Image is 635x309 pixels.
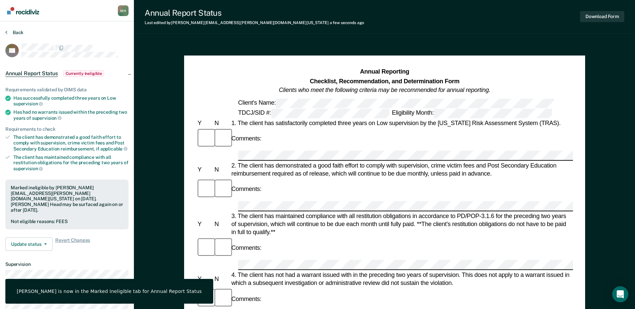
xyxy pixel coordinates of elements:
span: supervision [32,115,62,121]
strong: Annual Reporting [360,69,409,75]
span: Revert Changes [55,237,90,251]
div: Comments: [230,185,263,193]
div: N [213,119,230,127]
span: a few seconds ago [330,20,364,25]
div: N [213,165,230,173]
span: applicable [100,146,128,151]
button: Download Form [580,11,624,22]
div: Y [196,220,213,228]
em: Clients who meet the following criteria may be recommended for annual reporting. [279,87,490,93]
div: Comments: [230,244,263,252]
button: Back [5,29,23,35]
div: The client has demonstrated a good faith effort to comply with supervision, crime victim fees and... [13,134,129,151]
div: Y [196,275,213,283]
div: Has successfully completed three years on Low [13,95,129,107]
div: The client has maintained compliance with all restitution obligations for the preceding two years of [13,154,129,172]
div: Y [196,119,213,127]
div: [PERSON_NAME] is now in the Marked Ineligible tab for Annual Report Status [17,288,202,294]
div: Requirements to check [5,126,129,132]
div: 1. The client has satisfactorily completed three years on Low supervision by the [US_STATE] Risk ... [230,119,573,127]
div: Eligibility Month: [390,109,553,118]
div: Comments: [230,295,263,303]
button: Update status [5,237,53,251]
strong: Checklist, Recommendation, and Determination Form [310,78,459,84]
div: 4. The client has not had a warrant issued with in the preceding two years of supervision. This d... [230,271,573,287]
div: Marked ineligible by [PERSON_NAME][EMAIL_ADDRESS][PERSON_NAME][DOMAIN_NAME][US_STATE] on [DATE]. ... [11,185,123,213]
div: Has had no warrants issued within the preceding two years of [13,109,129,121]
dt: Supervision [5,262,129,267]
div: Y [196,165,213,173]
div: N [213,275,230,283]
span: supervision [13,166,43,171]
div: Comments: [230,134,263,142]
div: Last edited by [PERSON_NAME][EMAIL_ADDRESS][PERSON_NAME][DOMAIN_NAME][US_STATE] [145,20,364,25]
div: Client's Name: [237,98,555,108]
span: Annual Report Status [5,70,58,77]
span: Currently ineligible [63,70,104,77]
div: 3. The client has maintained compliance with all restitution obligations in accordance to PD/POP-... [230,212,573,236]
div: Open Intercom Messenger [612,286,628,302]
div: Annual Report Status [145,8,364,18]
img: Recidiviz [7,7,39,14]
div: Not eligible reasons: FEES [11,219,123,224]
button: Profile dropdown button [118,5,129,16]
div: TDCJ/SID #: [237,109,390,118]
div: Requirements validated by OIMS data [5,87,129,93]
div: M H [118,5,129,16]
div: N [213,220,230,228]
div: 2. The client has demonstrated a good faith effort to comply with supervision, crime victim fees ... [230,161,573,177]
span: supervision [13,101,43,106]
